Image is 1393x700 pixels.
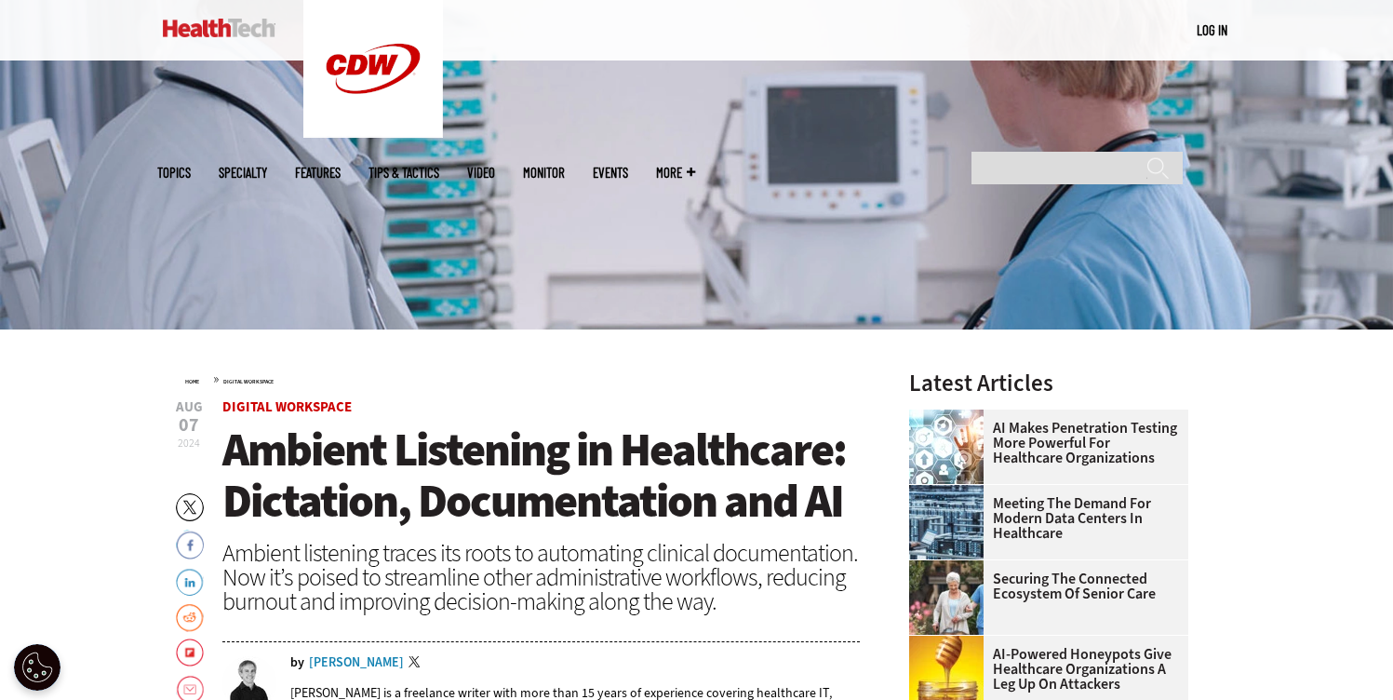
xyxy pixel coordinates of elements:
a: Home [185,378,199,385]
img: engineer with laptop overlooking data center [909,485,984,559]
a: Tips & Tactics [368,166,439,180]
h3: Latest Articles [909,371,1188,395]
span: Topics [157,166,191,180]
a: Securing the Connected Ecosystem of Senior Care [909,572,1177,601]
a: Digital Workspace [222,397,352,416]
span: 2024 [178,436,200,451]
div: Cookie Settings [14,644,60,691]
button: Open Preferences [14,644,60,691]
div: Ambient listening traces its roots to automating clinical documentation. Now it’s poised to strea... [222,541,861,613]
a: Video [467,166,495,180]
a: nurse walks with senior woman through a garden [909,560,993,575]
div: User menu [1197,20,1227,40]
img: Healthcare and hacking concept [909,410,984,484]
a: Events [593,166,628,180]
a: Features [295,166,341,180]
a: MonITor [523,166,565,180]
a: jar of honey with a honey dipper [909,636,993,651]
a: Twitter [409,656,425,671]
span: Ambient Listening in Healthcare: Dictation, Documentation and AI [222,419,846,532]
a: AI Makes Penetration Testing More Powerful for Healthcare Organizations [909,421,1177,465]
a: AI-Powered Honeypots Give Healthcare Organizations a Leg Up on Attackers [909,647,1177,692]
a: Log in [1197,21,1227,38]
a: [PERSON_NAME] [309,656,404,669]
span: Specialty [219,166,267,180]
a: Digital Workspace [223,378,274,385]
a: CDW [303,123,443,142]
a: Healthcare and hacking concept [909,410,993,424]
span: by [290,656,304,669]
a: Meeting the Demand for Modern Data Centers in Healthcare [909,496,1177,541]
span: Aug [176,400,203,414]
img: nurse walks with senior woman through a garden [909,560,984,635]
span: More [656,166,695,180]
span: 07 [176,416,203,435]
img: Home [163,19,275,37]
div: » [185,371,861,386]
a: engineer with laptop overlooking data center [909,485,993,500]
